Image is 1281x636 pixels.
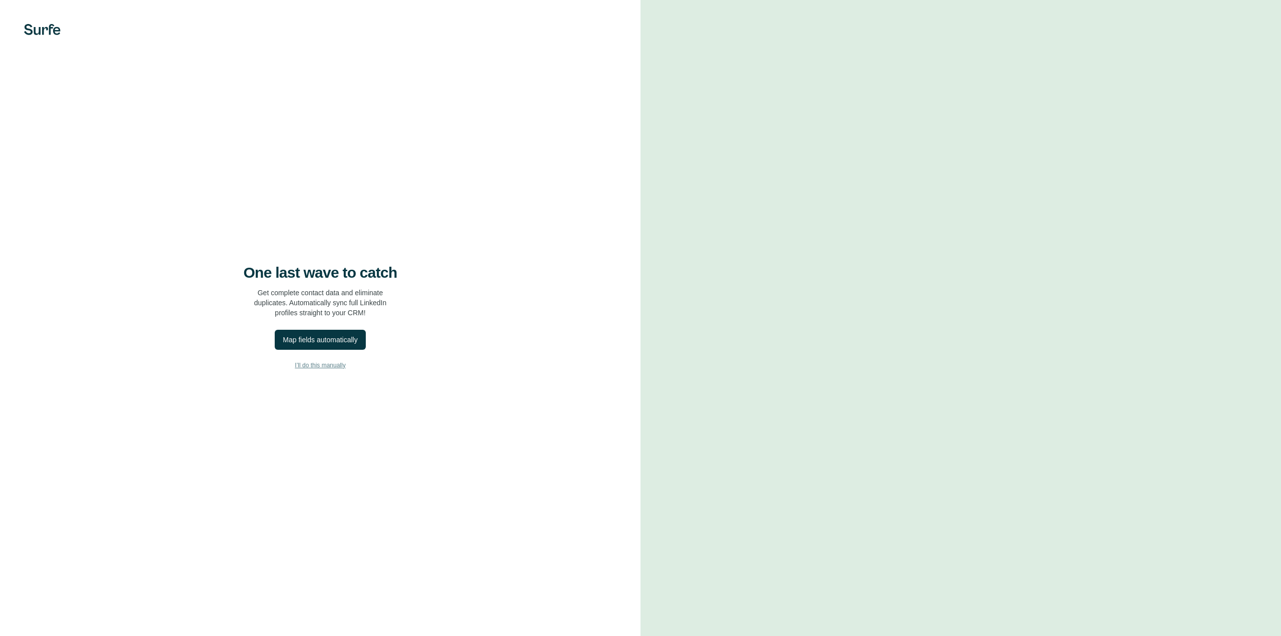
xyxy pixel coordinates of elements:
button: I’ll do this manually [20,358,620,373]
button: Map fields automatically [275,330,365,350]
div: Map fields automatically [283,335,357,345]
h4: One last wave to catch [244,264,397,282]
img: Surfe's logo [24,24,61,35]
span: I’ll do this manually [295,361,345,370]
p: Get complete contact data and eliminate duplicates. Automatically sync full LinkedIn profiles str... [254,288,387,318]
